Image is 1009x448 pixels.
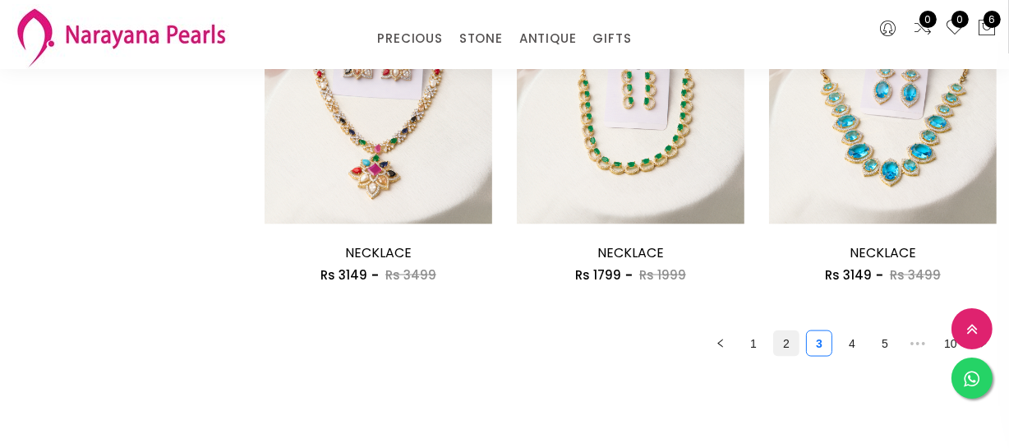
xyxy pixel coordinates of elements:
[345,243,412,262] a: NECKLACE
[905,330,931,357] li: Next 5 Pages
[840,331,864,356] a: 4
[773,330,799,357] li: 2
[740,330,767,357] li: 1
[597,243,664,262] a: NECKLACE
[938,331,963,356] a: 10
[707,330,734,357] button: left
[970,330,997,357] li: Next Page
[825,266,872,284] span: Rs 3149
[984,11,1001,28] span: 6
[919,11,937,28] span: 0
[945,18,965,39] a: 0
[951,11,969,28] span: 0
[592,26,631,51] a: GIFTS
[741,331,766,356] a: 1
[459,26,503,51] a: STONE
[377,26,442,51] a: PRECIOUS
[807,331,832,356] a: 3
[839,330,865,357] li: 4
[977,18,997,39] button: 6
[970,330,997,357] button: right
[385,266,436,284] span: Rs 3499
[774,331,799,356] a: 2
[575,266,621,284] span: Rs 1799
[716,339,726,349] span: left
[320,266,367,284] span: Rs 3149
[873,331,897,356] a: 5
[850,243,916,262] a: NECKLACE
[890,266,941,284] span: Rs 3499
[806,330,832,357] li: 3
[639,266,686,284] span: Rs 1999
[519,26,577,51] a: ANTIQUE
[905,330,931,357] span: •••
[913,18,933,39] a: 0
[872,330,898,357] li: 5
[707,330,734,357] li: Previous Page
[938,330,964,357] li: 10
